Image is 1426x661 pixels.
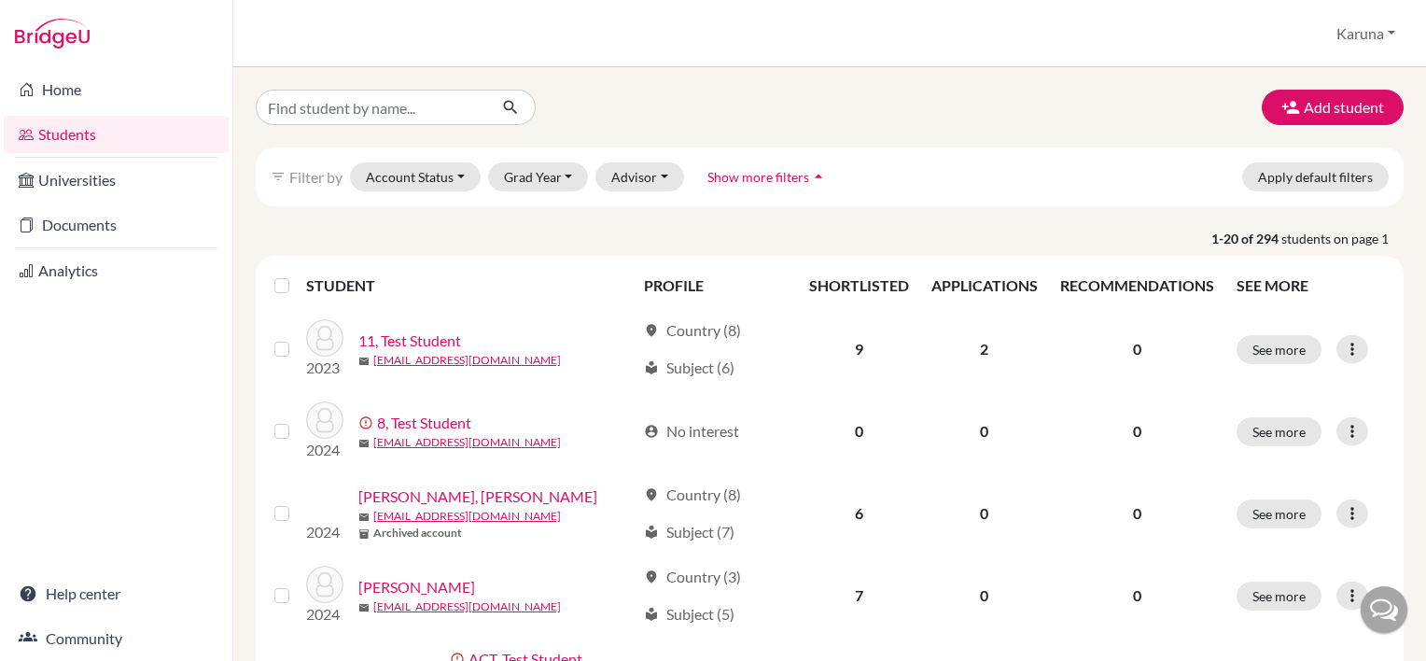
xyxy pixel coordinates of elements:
[1237,582,1321,611] button: See more
[15,19,90,49] img: Bridge-U
[358,512,370,523] span: mail
[644,566,741,588] div: Country (3)
[373,508,561,525] a: [EMAIL_ADDRESS][DOMAIN_NAME]
[644,607,659,622] span: local_library
[920,263,1049,308] th: APPLICATIONS
[306,263,633,308] th: STUDENT
[644,424,659,439] span: account_circle
[488,162,589,191] button: Grad Year
[42,13,80,30] span: Help
[350,162,481,191] button: Account Status
[692,162,844,191] button: Show more filtersarrow_drop_up
[4,620,229,657] a: Community
[256,90,487,125] input: Find student by name...
[920,390,1049,472] td: 0
[633,263,798,308] th: PROFILE
[644,570,659,584] span: location_on
[373,598,561,615] a: [EMAIL_ADDRESS][DOMAIN_NAME]
[306,357,343,379] p: 2023
[4,162,229,199] a: Universities
[358,438,370,449] span: mail
[644,420,739,443] div: No interest
[4,206,229,244] a: Documents
[1262,90,1404,125] button: Add student
[358,602,370,613] span: mail
[373,352,561,369] a: [EMAIL_ADDRESS][DOMAIN_NAME]
[644,323,659,338] span: location_on
[798,263,920,308] th: SHORTLISTED
[306,319,343,357] img: 11, Test Student
[377,412,471,434] a: 8, Test Student
[358,576,475,598] a: [PERSON_NAME]
[798,390,920,472] td: 0
[358,415,377,430] span: error_outline
[306,401,343,439] img: 8, Test Student
[798,472,920,555] td: 6
[707,169,809,185] span: Show more filters
[1049,263,1225,308] th: RECOMMENDATIONS
[644,525,659,540] span: local_library
[1060,338,1214,360] p: 0
[358,485,597,508] a: [PERSON_NAME], [PERSON_NAME]
[595,162,684,191] button: Advisor
[644,360,659,375] span: local_library
[644,319,741,342] div: Country (8)
[4,575,229,612] a: Help center
[271,169,286,184] i: filter_list
[306,603,343,626] p: 2024
[1225,263,1396,308] th: SEE MORE
[1281,229,1404,248] span: students on page 1
[4,116,229,153] a: Students
[644,521,734,543] div: Subject (7)
[1328,16,1404,51] button: Karuna
[644,603,734,626] div: Subject (5)
[1060,502,1214,525] p: 0
[289,168,343,186] span: Filter by
[798,308,920,390] td: 9
[4,71,229,108] a: Home
[920,308,1049,390] td: 2
[1060,420,1214,443] p: 0
[920,555,1049,637] td: 0
[644,487,659,502] span: location_on
[644,484,741,506] div: Country (8)
[306,521,343,543] p: 2024
[1060,584,1214,607] p: 0
[306,439,343,461] p: 2024
[358,356,370,367] span: mail
[1211,229,1281,248] strong: 1-20 of 294
[798,555,920,637] td: 7
[306,484,343,521] img: Aalbaek, Anesu Emil
[4,252,229,289] a: Analytics
[358,330,461,352] a: 11, Test Student
[1237,499,1321,528] button: See more
[1237,335,1321,364] button: See more
[373,434,561,451] a: [EMAIL_ADDRESS][DOMAIN_NAME]
[1237,417,1321,446] button: See more
[306,566,343,603] img: Acraman, Caroline
[809,167,828,186] i: arrow_drop_up
[1242,162,1389,191] button: Apply default filters
[920,472,1049,555] td: 0
[358,528,370,540] span: inventory_2
[644,357,734,379] div: Subject (6)
[373,525,462,541] b: Archived account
